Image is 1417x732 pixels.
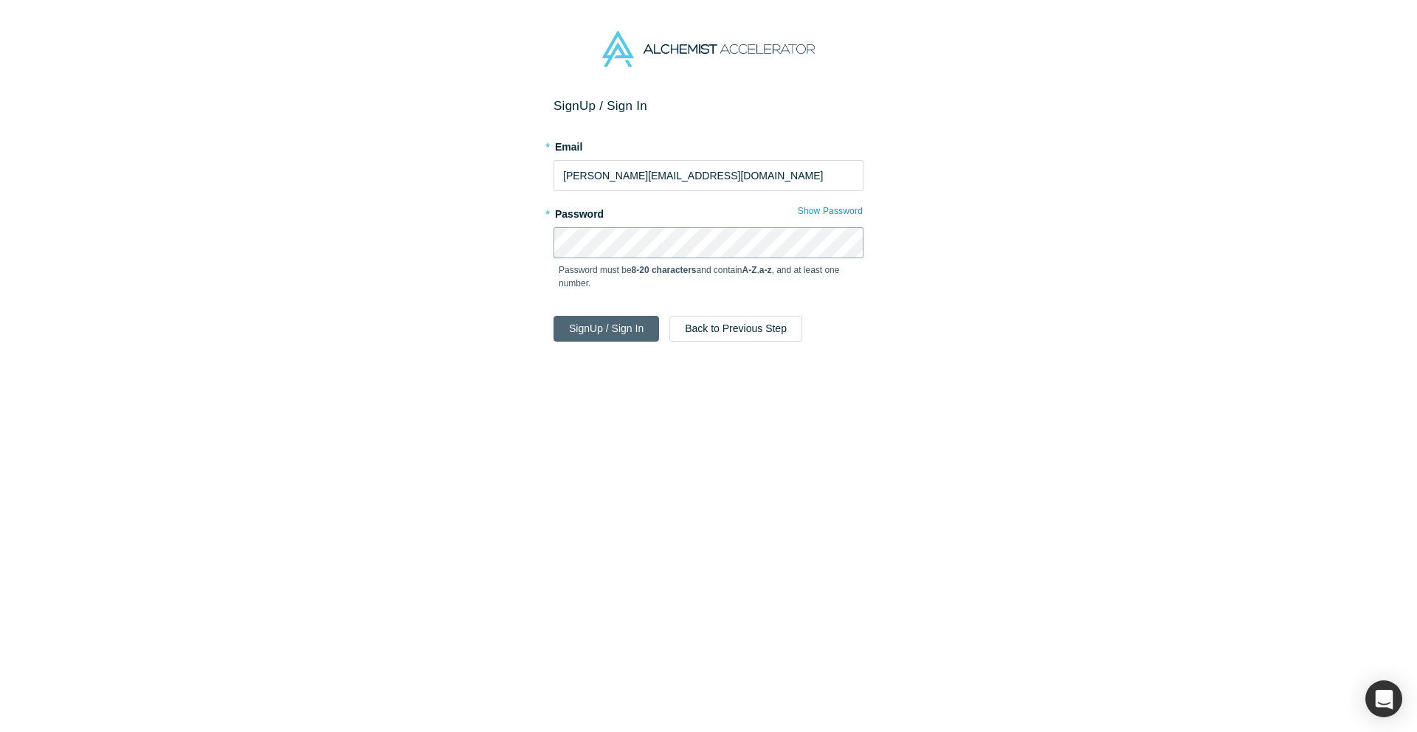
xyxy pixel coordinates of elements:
strong: a-z [759,265,772,275]
label: Email [554,134,863,155]
img: Alchemist Accelerator Logo [602,31,815,67]
strong: A-Z [742,265,757,275]
p: Password must be and contain , , and at least one number. [559,263,858,290]
label: Password [554,201,863,222]
button: SignUp / Sign In [554,316,659,342]
strong: 8-20 characters [632,265,697,275]
h2: Sign Up / Sign In [554,98,863,114]
button: Show Password [797,201,863,221]
button: Back to Previous Step [669,316,802,342]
